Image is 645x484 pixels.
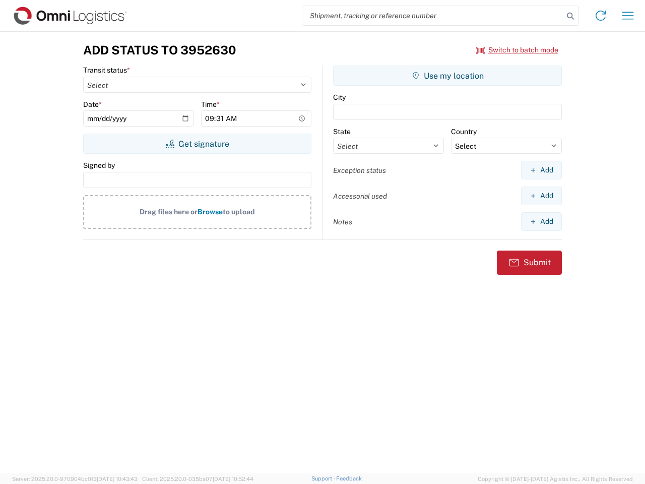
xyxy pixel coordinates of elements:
[223,208,255,216] span: to upload
[451,127,477,136] label: Country
[476,42,558,58] button: Switch to batch mode
[140,208,198,216] span: Drag files here or
[497,251,562,275] button: Submit
[333,66,562,86] button: Use my location
[97,476,138,482] span: [DATE] 10:43:43
[12,476,138,482] span: Server: 2025.20.0-970904bc0f3
[198,208,223,216] span: Browse
[302,6,563,25] input: Shipment, tracking or reference number
[83,43,236,57] h3: Add Status to 3952630
[336,475,362,481] a: Feedback
[478,474,633,483] span: Copyright © [DATE]-[DATE] Agistix Inc., All Rights Reserved
[333,93,346,102] label: City
[333,166,386,175] label: Exception status
[213,476,253,482] span: [DATE] 10:52:44
[83,161,115,170] label: Signed by
[333,217,352,226] label: Notes
[83,134,311,154] button: Get signature
[333,192,387,201] label: Accessorial used
[521,187,562,205] button: Add
[201,100,220,109] label: Time
[142,476,253,482] span: Client: 2025.20.0-035ba07
[83,100,102,109] label: Date
[521,212,562,231] button: Add
[333,127,351,136] label: State
[521,161,562,179] button: Add
[83,66,130,75] label: Transit status
[311,475,337,481] a: Support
